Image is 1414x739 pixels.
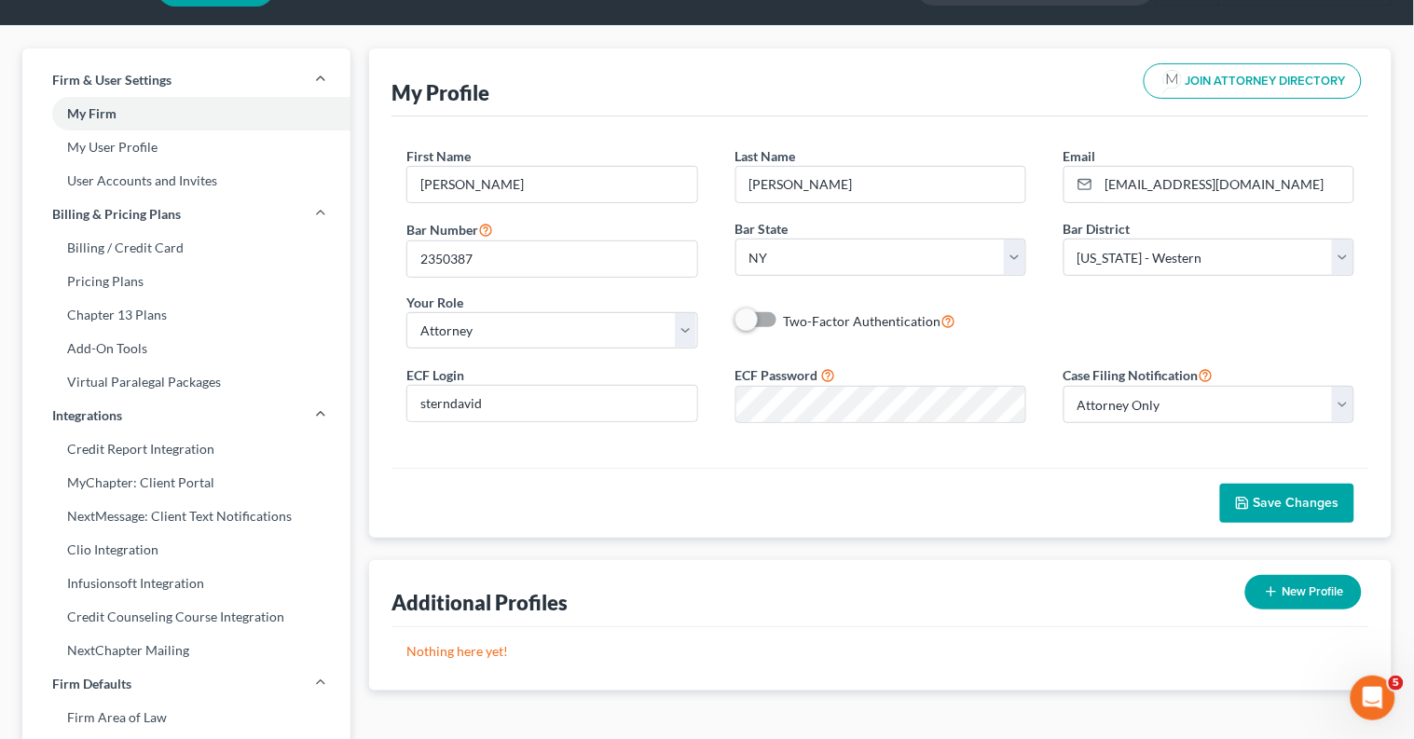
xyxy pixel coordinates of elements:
[22,365,350,399] a: Virtual Paralegal Packages
[406,148,471,164] span: First Name
[1160,68,1186,94] img: modern-attorney-logo-488310dd42d0e56951fffe13e3ed90e038bc441dd813d23dff0c9337a977f38e.png
[735,365,818,385] label: ECF Password
[407,167,696,202] input: Enter first name...
[1389,676,1404,691] span: 5
[22,130,350,164] a: My User Profile
[391,589,568,616] div: Additional Profiles
[1099,167,1353,202] input: Enter email...
[1351,676,1395,720] iframe: Intercom live chat
[407,241,696,277] input: #
[406,218,493,240] label: Bar Number
[22,97,350,130] a: My Firm
[22,533,350,567] a: Clio Integration
[22,667,350,701] a: Firm Defaults
[22,265,350,298] a: Pricing Plans
[22,466,350,500] a: MyChapter: Client Portal
[22,600,350,634] a: Credit Counseling Course Integration
[735,219,789,239] label: Bar State
[784,313,941,329] span: Two-Factor Authentication
[1064,219,1131,239] label: Bar District
[52,675,131,693] span: Firm Defaults
[1186,75,1346,88] span: JOIN ATTORNEY DIRECTORY
[22,567,350,600] a: Infusionsoft Integration
[736,167,1025,202] input: Enter last name...
[1144,63,1362,99] button: JOIN ATTORNEY DIRECTORY
[1064,148,1096,164] span: Email
[22,500,350,533] a: NextMessage: Client Text Notifications
[22,432,350,466] a: Credit Report Integration
[22,332,350,365] a: Add-On Tools
[1245,575,1362,609] button: New Profile
[406,365,464,385] label: ECF Login
[735,148,796,164] span: Last Name
[22,63,350,97] a: Firm & User Settings
[406,642,1354,661] p: Nothing here yet!
[391,79,489,106] div: My Profile
[22,634,350,667] a: NextChapter Mailing
[52,71,172,89] span: Firm & User Settings
[22,164,350,198] a: User Accounts and Invites
[22,198,350,231] a: Billing & Pricing Plans
[52,406,122,425] span: Integrations
[22,701,350,734] a: Firm Area of Law
[52,205,181,224] span: Billing & Pricing Plans
[22,399,350,432] a: Integrations
[407,386,696,421] input: Enter ecf login...
[1220,484,1354,523] button: Save Changes
[406,294,463,310] span: Your Role
[22,298,350,332] a: Chapter 13 Plans
[1064,363,1214,386] label: Case Filing Notification
[1254,495,1339,511] span: Save Changes
[22,231,350,265] a: Billing / Credit Card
